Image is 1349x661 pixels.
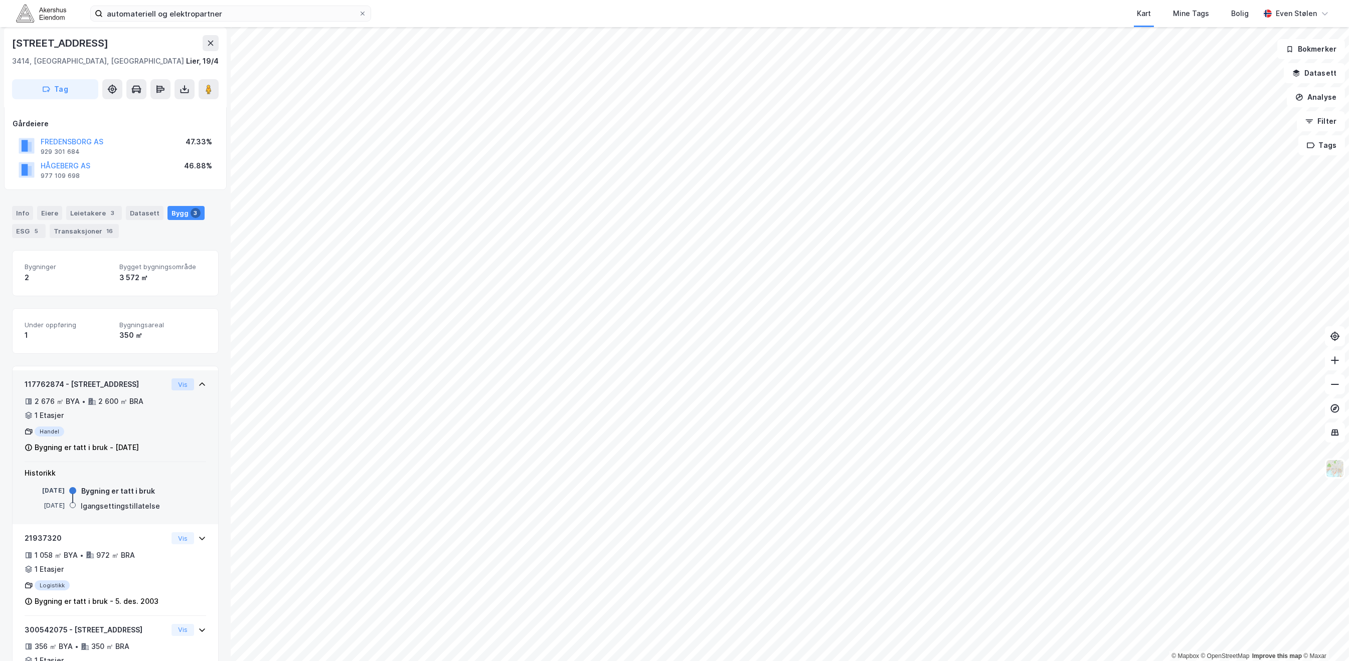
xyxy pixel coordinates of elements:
div: Transaksjoner [50,224,119,238]
a: OpenStreetMap [1201,652,1250,659]
button: Datasett [1284,63,1345,83]
div: 1 058 ㎡ BYA [35,549,78,561]
div: 350 ㎡ BRA [91,640,129,652]
a: Mapbox [1171,652,1199,659]
div: Historikk [25,467,206,479]
div: • [82,397,86,405]
div: Info [12,206,33,220]
div: Bolig [1231,8,1249,20]
div: 16 [104,226,115,236]
div: 1 Etasjer [35,409,64,421]
div: [STREET_ADDRESS] [12,35,110,51]
div: [DATE] [25,501,65,510]
div: Eiere [37,206,62,220]
button: Vis [172,532,194,544]
div: 350 ㎡ [119,329,206,341]
div: 117762874 - [STREET_ADDRESS] [25,378,167,390]
div: Bygg [167,206,205,220]
iframe: Chat Widget [1299,613,1349,661]
div: Even Stølen [1276,8,1317,20]
button: Filter [1297,111,1345,131]
img: Z [1325,459,1344,478]
div: 3 [108,208,118,218]
div: 1 Etasjer [35,563,64,575]
div: 3 572 ㎡ [119,272,206,284]
div: Lier, 19/4 [186,55,219,67]
span: Bygningsareal [119,321,206,329]
div: Bygning er tatt i bruk [81,485,155,497]
div: 977 109 698 [41,172,80,180]
button: Vis [172,378,194,390]
button: Tags [1298,135,1345,155]
input: Søk på adresse, matrikkel, gårdeiere, leietakere eller personer [103,6,359,21]
div: 972 ㎡ BRA [96,549,135,561]
span: Under oppføring [25,321,111,329]
div: 1 [25,329,111,341]
div: 300542075 - [STREET_ADDRESS] [25,624,167,636]
div: 3 [191,208,201,218]
div: • [75,642,79,650]
div: Igangsettingstillatelse [81,500,160,512]
div: Kart [1137,8,1151,20]
div: [DATE] [25,486,65,495]
a: Improve this map [1252,652,1302,659]
span: Bygninger [25,263,111,271]
div: 2 [25,272,111,284]
img: akershus-eiendom-logo.9091f326c980b4bce74ccdd9f866810c.svg [16,5,66,22]
div: 356 ㎡ BYA [35,640,73,652]
button: Vis [172,624,194,636]
div: Mine Tags [1173,8,1209,20]
span: Bygget bygningsområde [119,263,206,271]
button: Analyse [1287,87,1345,107]
div: Bygning er tatt i bruk - 5. des. 2003 [35,595,158,607]
div: Kontrollprogram for chat [1299,613,1349,661]
div: • [80,551,84,559]
div: 47.33% [186,136,212,148]
div: Bygning er tatt i bruk - [DATE] [35,442,139,454]
div: Gårdeiere [13,118,218,130]
div: 46.88% [184,160,212,172]
div: 2 676 ㎡ BYA [35,395,80,407]
div: 2 600 ㎡ BRA [98,395,143,407]
button: Bokmerker [1277,39,1345,59]
div: Datasett [126,206,163,220]
button: Tag [12,79,98,99]
div: 3414, [GEOGRAPHIC_DATA], [GEOGRAPHIC_DATA] [12,55,184,67]
div: 929 301 684 [41,148,80,156]
div: 5 [32,226,42,236]
div: ESG [12,224,46,238]
div: 21937320 [25,532,167,544]
div: Leietakere [66,206,122,220]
